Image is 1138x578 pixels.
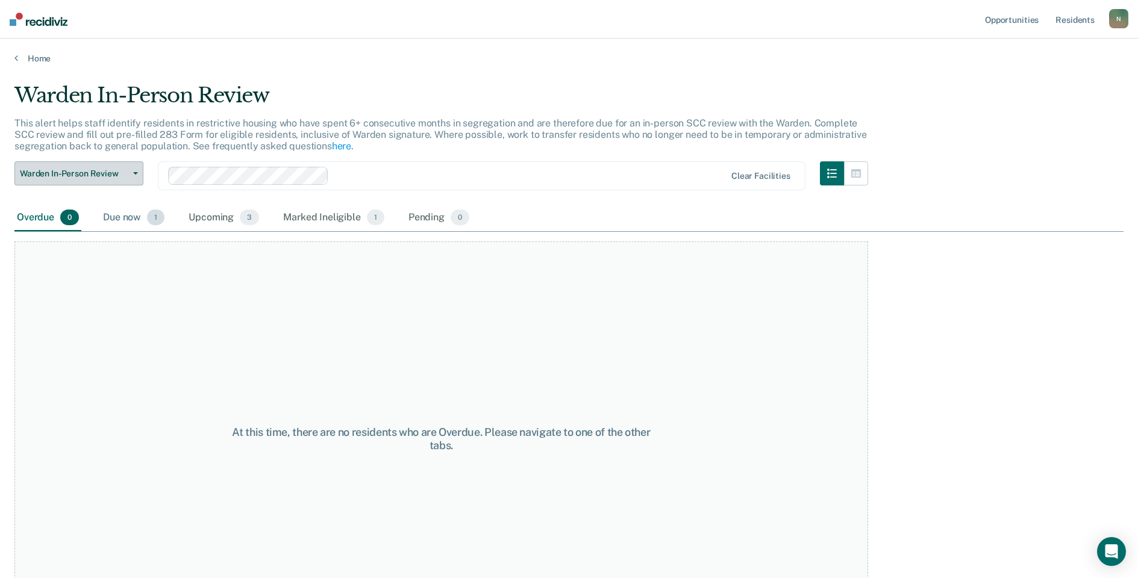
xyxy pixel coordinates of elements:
span: 1 [367,210,384,225]
div: Marked Ineligible1 [281,205,387,231]
button: N [1109,9,1128,28]
div: At this time, there are no residents who are Overdue. Please navigate to one of the other tabs. [228,426,654,452]
a: Home [14,53,1124,64]
div: Overdue0 [14,205,81,231]
span: 0 [60,210,79,225]
span: 1 [147,210,164,225]
p: This alert helps staff identify residents in restrictive housing who have spent 6+ consecutive mo... [14,117,866,152]
img: Recidiviz [10,13,67,26]
div: Due now1 [101,205,167,231]
div: Open Intercom Messenger [1097,537,1126,566]
div: Warden In-Person Review [14,83,868,117]
div: Upcoming3 [186,205,261,231]
span: 3 [240,210,259,225]
button: Warden In-Person Review [14,161,143,185]
span: Warden In-Person Review [20,169,128,179]
span: 0 [451,210,469,225]
div: Clear facilities [731,171,790,181]
a: here [332,140,351,152]
div: Pending0 [406,205,472,231]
